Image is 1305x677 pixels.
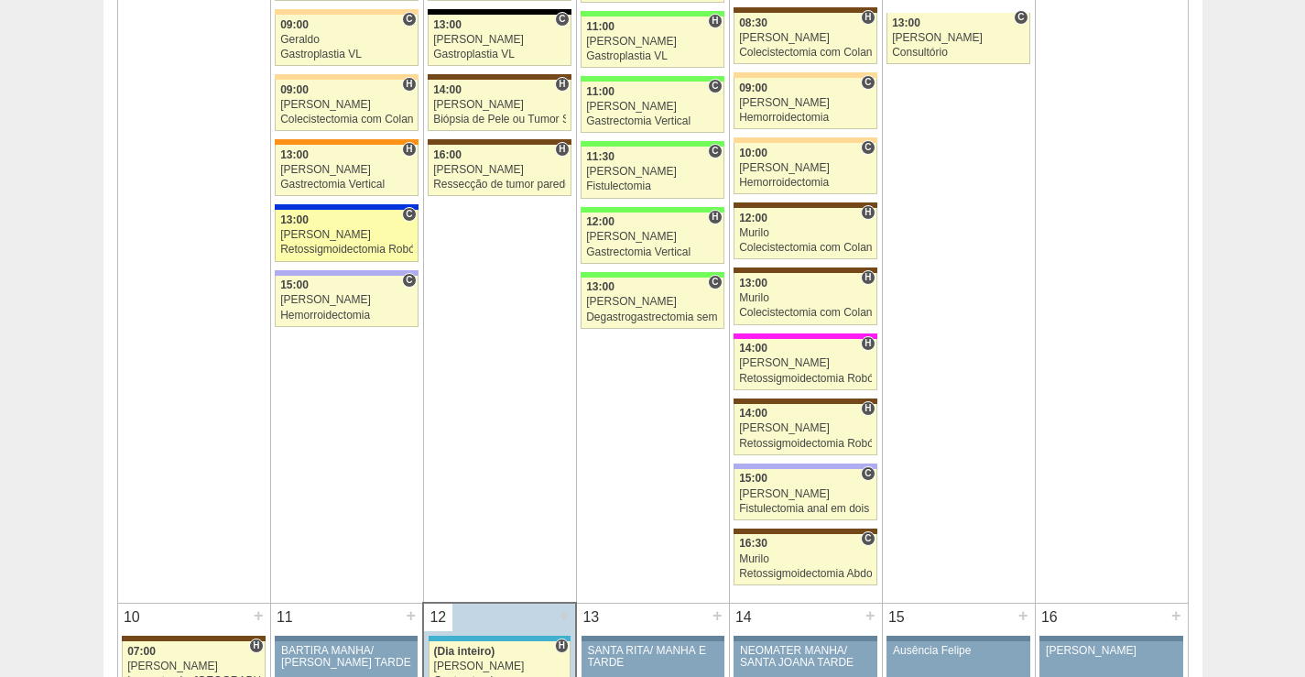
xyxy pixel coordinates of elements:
div: SANTA RITA/ MANHÃ E TARDE [588,645,718,669]
span: Hospital [861,10,875,25]
span: 08:30 [739,16,767,29]
div: [PERSON_NAME] [280,164,413,176]
span: Hospital [861,336,875,351]
div: Key: Brasil [581,76,723,82]
div: 13 [577,604,605,631]
span: 13:00 [280,213,309,226]
span: Consultório [861,531,875,546]
a: H 12:00 [PERSON_NAME] Gastrectomia Vertical [581,213,723,264]
div: 10 [118,604,147,631]
div: [PERSON_NAME] [586,231,719,243]
div: [PERSON_NAME] [739,357,872,369]
div: [PERSON_NAME] [586,101,719,113]
div: Colecistectomia com Colangiografia VL [739,242,872,254]
div: + [556,604,571,628]
div: 12 [424,604,452,631]
div: + [403,604,419,628]
div: Key: Bartira [275,74,418,80]
a: H 16:00 [PERSON_NAME] Ressecção de tumor parede abdominal pélvica [428,145,571,196]
span: 14:00 [739,342,767,355]
div: Hemorroidectomia [739,112,872,124]
div: Colecistectomia com Colangiografia VL [739,47,872,59]
div: [PERSON_NAME] [739,32,872,44]
span: Consultório [861,466,875,481]
div: Key: Christóvão da Gama [275,270,418,276]
span: 13:00 [739,277,767,289]
span: Hospital [708,14,722,28]
div: Key: Neomater [429,636,571,641]
span: Consultório [402,273,416,288]
div: 16 [1036,604,1064,631]
div: Gastrectomia Vertical [280,179,413,191]
div: [PERSON_NAME] [280,99,413,111]
span: Hospital [555,142,569,157]
div: Key: Santa Joana [122,636,265,641]
div: 14 [730,604,758,631]
span: Hospital [861,270,875,285]
a: C 15:00 [PERSON_NAME] Hemorroidectomia [275,276,418,327]
a: C 13:00 [PERSON_NAME] Consultório [886,13,1029,64]
a: C 16:30 Murilo Retossigmoidectomia Abdominal VL [734,534,876,585]
a: C 11:00 [PERSON_NAME] Gastrectomia Vertical [581,82,723,133]
a: H 14:00 [PERSON_NAME] Retossigmoidectomia Robótica [734,404,876,455]
div: Key: Santa Joana [734,268,876,273]
div: Fistulectomia anal em dois tempos [739,503,872,515]
div: Fistulectomia [586,180,719,192]
span: 15:00 [280,278,309,291]
div: Key: Brasil [581,272,723,278]
div: Key: Santa Joana [734,399,876,404]
div: Gastrectomia Vertical [586,246,719,258]
div: Gastroplastia VL [433,49,566,60]
span: 15:00 [739,472,767,485]
a: C 11:30 [PERSON_NAME] Fistulectomia [581,147,723,198]
span: 12:00 [586,215,614,228]
a: H 11:00 [PERSON_NAME] Gastroplastia VL [581,16,723,68]
a: H 13:00 [PERSON_NAME] Gastrectomia Vertical [275,145,418,196]
span: Consultório [708,275,722,289]
span: Hospital [861,401,875,416]
span: 11:00 [586,85,614,98]
span: 14:00 [433,83,462,96]
div: [PERSON_NAME] [739,162,872,174]
div: Ressecção de tumor parede abdominal pélvica [433,179,566,191]
div: Retossigmoidectomia Robótica [739,373,872,385]
span: 13:00 [892,16,920,29]
div: Colecistectomia com Colangiografia VL [739,307,872,319]
div: [PERSON_NAME] [433,164,566,176]
span: Consultório [555,12,569,27]
a: C 13:00 [PERSON_NAME] Gastroplastia VL [428,15,571,66]
div: Key: Bartira [734,72,876,78]
div: [PERSON_NAME] [433,34,566,46]
div: Gastroplastia VL [586,50,719,62]
div: Gastrectomia Vertical [586,115,719,127]
div: Degastrogastrectomia sem vago [586,311,719,323]
div: Key: Bartira [275,9,418,15]
a: C 13:00 [PERSON_NAME] Degastrogastrectomia sem vago [581,278,723,329]
div: Biópsia de Pele ou Tumor Superficial [433,114,566,126]
div: Key: São Luiz - SCS [275,139,418,145]
div: Murilo [739,553,872,565]
div: [PERSON_NAME] [1046,645,1177,657]
a: H 14:00 [PERSON_NAME] Retossigmoidectomia Robótica [734,339,876,390]
span: 10:00 [739,147,767,159]
div: Key: Brasil [581,11,723,16]
div: Key: São Luiz - Itaim [275,204,418,210]
span: Consultório [861,140,875,155]
div: [PERSON_NAME] [586,166,719,178]
div: [PERSON_NAME] [739,488,872,500]
div: Key: Christóvão da Gama [734,464,876,469]
span: Hospital [249,639,263,653]
div: Hemorroidectomia [739,177,872,189]
div: Retossigmoidectomia Abdominal VL [739,568,872,580]
span: 11:00 [586,20,614,33]
span: 13:00 [280,148,309,161]
span: Consultório [861,75,875,90]
div: [PERSON_NAME] [586,296,719,308]
div: Key: Aviso [275,636,418,641]
span: 11:30 [586,150,614,163]
div: Hemorroidectomia [280,310,413,322]
a: C 09:00 [PERSON_NAME] Hemorroidectomia [734,78,876,129]
div: Key: Pro Matre [734,333,876,339]
span: Consultório [402,207,416,222]
span: Hospital [402,142,416,157]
